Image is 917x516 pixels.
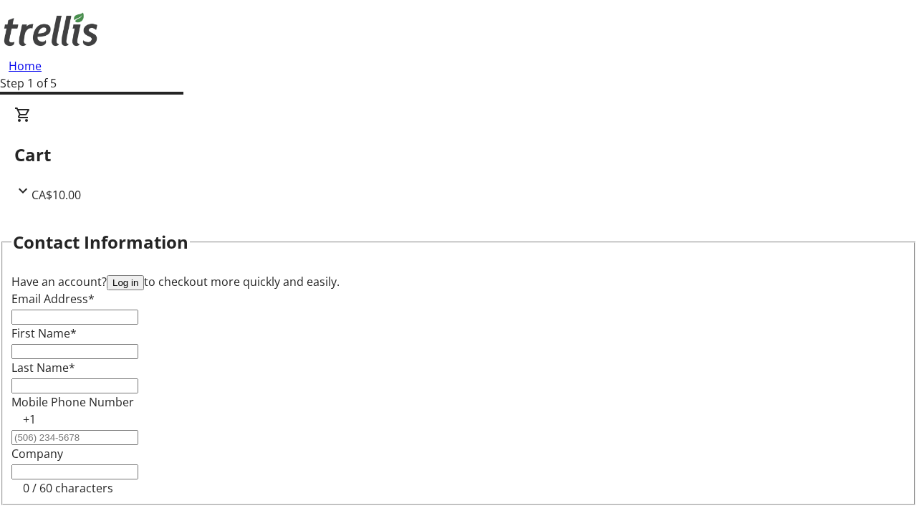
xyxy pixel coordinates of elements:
[11,291,95,307] label: Email Address*
[11,394,134,410] label: Mobile Phone Number
[11,360,75,376] label: Last Name*
[14,106,903,204] div: CartCA$10.00
[11,446,63,462] label: Company
[107,275,144,290] button: Log in
[32,187,81,203] span: CA$10.00
[13,229,188,255] h2: Contact Information
[11,325,77,341] label: First Name*
[14,142,903,168] h2: Cart
[23,480,113,496] tr-character-limit: 0 / 60 characters
[11,273,906,290] div: Have an account? to checkout more quickly and easily.
[11,430,138,445] input: (506) 234-5678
